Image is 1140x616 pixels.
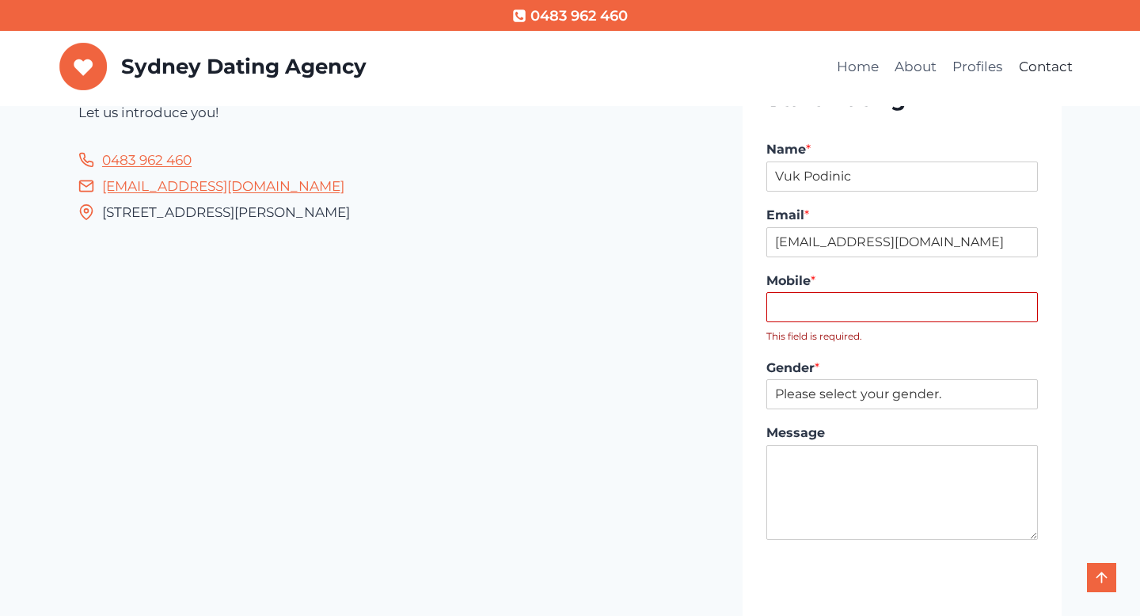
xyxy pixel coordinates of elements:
a: Home [829,48,887,86]
a: [EMAIL_ADDRESS][DOMAIN_NAME] [78,175,344,197]
nav: Primary [829,48,1081,86]
img: Sydney Dating Agency [59,43,108,90]
p: Sydney Dating Agency [121,55,367,79]
span: 0483 962 460 [530,5,628,28]
a: Scroll to top [1087,563,1116,592]
a: Profiles [944,48,1010,86]
label: This field is required. [766,329,1038,344]
label: Message [766,425,1038,442]
a: 0483 962 460 [512,5,628,28]
p: Let us introduce you! [78,102,717,124]
a: About [887,48,944,86]
a: Contact [1011,48,1081,86]
label: Gender [766,360,1038,377]
span: [EMAIL_ADDRESS][DOMAIN_NAME] [102,176,344,197]
span: 0483 962 460 [102,150,192,171]
a: 0483 962 460 [78,149,192,171]
label: Email [766,207,1038,224]
span: [STREET_ADDRESS][PERSON_NAME] [102,202,350,223]
label: Name [766,142,1038,158]
label: Mobile [766,273,1038,290]
a: Sydney Dating Agency [59,43,367,90]
input: Mobile [766,292,1038,322]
